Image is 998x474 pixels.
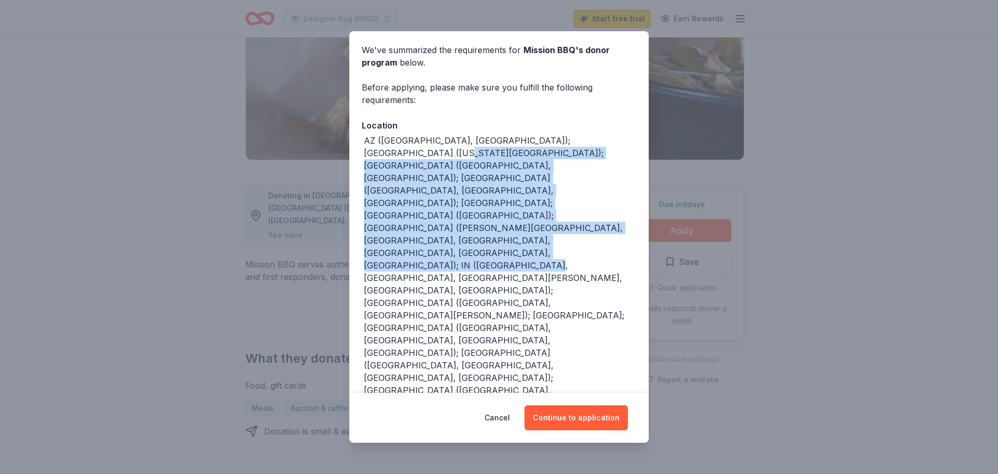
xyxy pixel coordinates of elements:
button: Cancel [484,405,510,430]
div: Before applying, please make sure you fulfill the following requirements: [362,81,636,106]
button: Continue to application [524,405,628,430]
div: Location [362,119,636,132]
div: We've summarized the requirements for below. [362,44,636,69]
